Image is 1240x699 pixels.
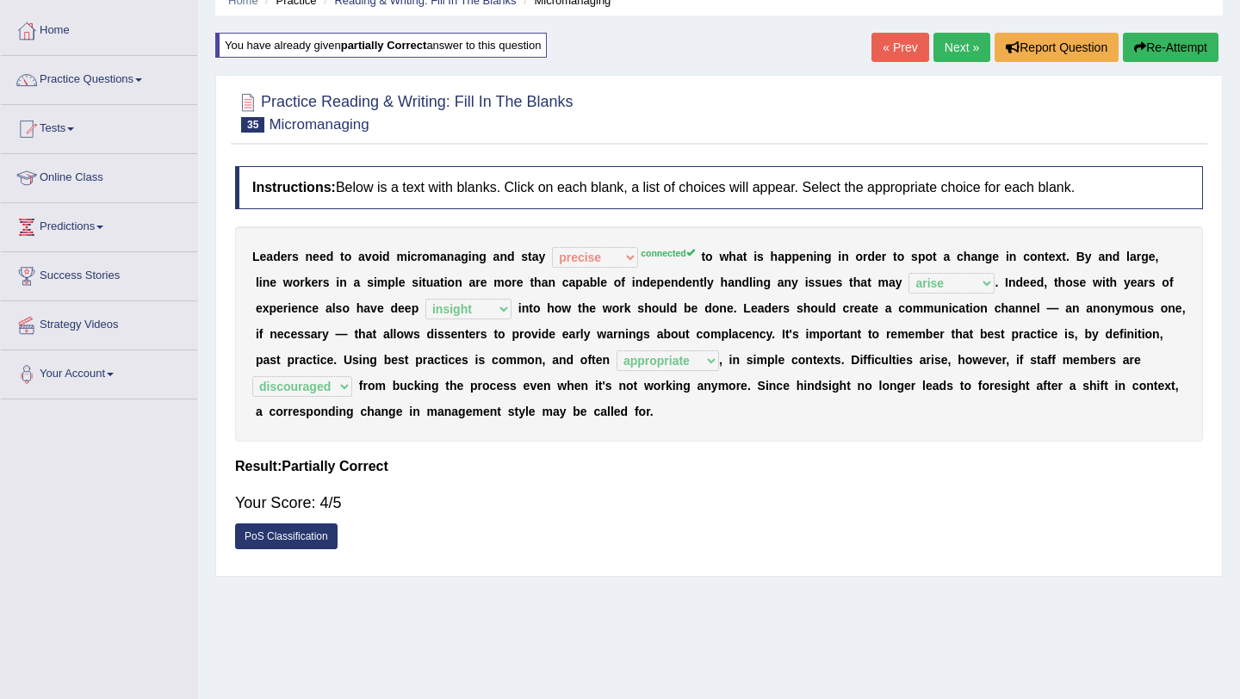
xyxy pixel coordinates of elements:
b: o [448,275,456,289]
b: f [621,275,625,289]
b: n [447,250,455,263]
b: a [532,250,539,263]
b: e [398,301,405,315]
b: y [896,275,902,289]
b: n [1009,250,1017,263]
b: y [539,250,546,263]
b: w [561,301,571,315]
b: d [326,250,334,263]
b: y [791,275,798,289]
b: o [293,275,301,289]
b: e [256,301,263,315]
b: e [727,301,734,315]
b: o [344,250,352,263]
b: e [854,301,861,315]
b: e [875,250,882,263]
b: n [719,301,727,315]
b: I [1005,275,1008,289]
b: c [843,301,850,315]
b: t [1054,275,1058,289]
b: o [652,301,660,315]
b: a [943,250,950,263]
b: e [685,275,692,289]
b: . [995,275,998,289]
b: o [505,275,512,289]
b: i [1102,275,1106,289]
b: c [562,275,569,289]
b: e [517,275,524,289]
b: v [365,250,372,263]
b: a [454,250,461,263]
b: h [582,301,590,315]
b: e [399,275,406,289]
b: c [411,250,418,263]
b: t [893,250,897,263]
b: l [597,275,600,289]
b: f [1169,275,1174,289]
b: t [867,301,871,315]
b: h [1110,275,1118,289]
b: a [358,250,365,263]
b: t [701,250,705,263]
b: a [885,301,892,315]
div: You have already given answer to this question [215,33,547,58]
b: i [753,275,756,289]
b: h [547,301,555,315]
b: e [1030,275,1037,289]
b: l [256,275,259,289]
b: i [838,250,841,263]
b: p [387,275,395,289]
b: e [312,301,319,315]
b: t [849,275,853,289]
b: m [493,275,504,289]
b: e [799,250,806,263]
b: n [841,250,849,263]
b: d [704,301,712,315]
b: e [405,301,412,315]
b: g [461,250,468,263]
b: e [589,301,596,315]
b: p [575,275,583,289]
sup: connected [641,248,695,258]
span: 35 [241,117,264,133]
b: x [263,301,270,315]
b: n [522,301,530,315]
b: e [992,250,999,263]
b: n [671,275,679,289]
b: p [792,250,800,263]
b: i [336,275,339,289]
b: p [918,250,926,263]
b: p [784,250,792,263]
b: a [970,250,977,263]
b: e [829,275,836,289]
b: i [813,250,816,263]
a: Tests [1,105,197,148]
b: k [305,275,312,289]
b: t [933,250,937,263]
b: i [753,250,757,263]
b: e [664,275,671,289]
b: m [396,250,406,263]
b: e [377,301,384,315]
b: a [583,275,590,289]
b: s [637,301,644,315]
b: d [741,275,749,289]
b: t [578,301,582,315]
b: m [377,275,387,289]
b: a [542,275,549,289]
b: t [1062,250,1066,263]
a: Your Account [1,350,197,393]
b: t [743,250,747,263]
b: , [1156,250,1159,263]
b: i [518,301,522,315]
h4: Below is a text with blanks. Click on each blank, a list of choices will appear. Select the appro... [235,166,1203,209]
b: n [635,275,643,289]
b: e [600,275,607,289]
b: m [430,250,440,263]
b: o [372,250,380,263]
b: e [871,301,878,315]
b: e [260,250,267,263]
b: k [624,301,631,315]
b: partially correct [341,39,427,52]
b: a [860,275,867,289]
